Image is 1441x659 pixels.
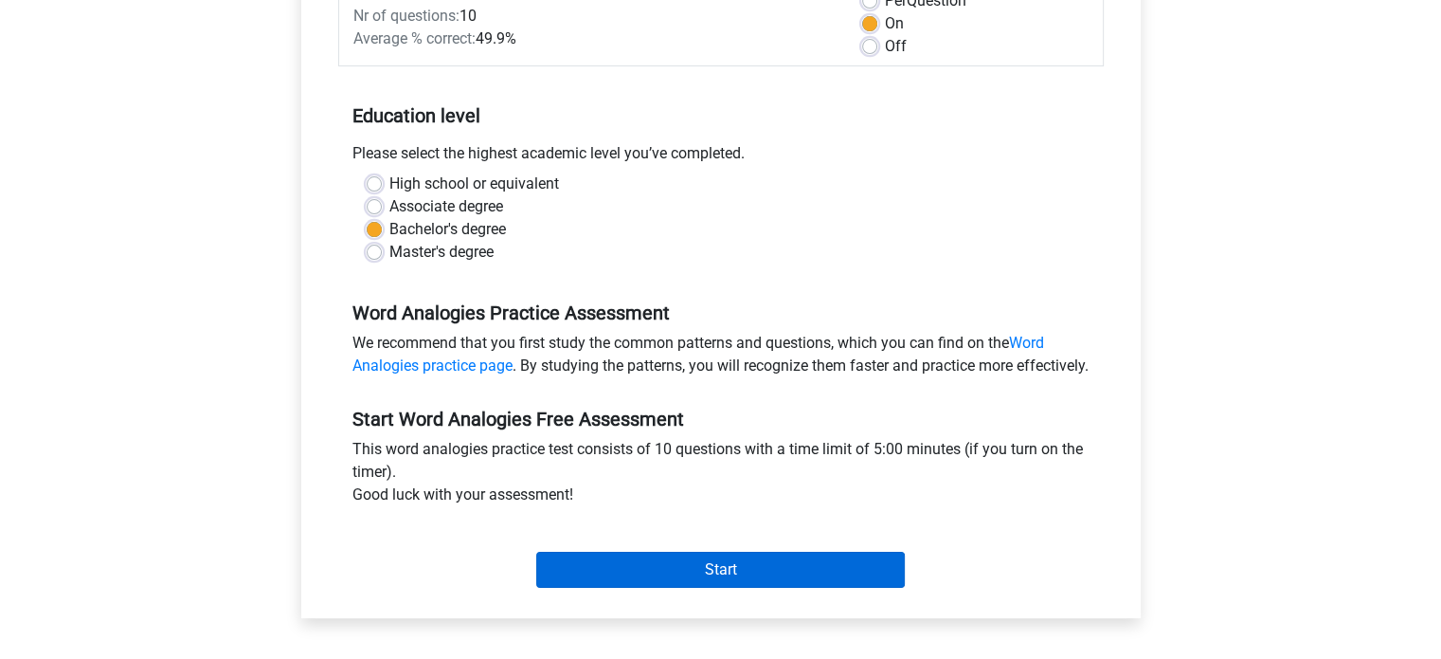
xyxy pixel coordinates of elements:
h5: Start Word Analogies Free Assessment [352,408,1090,430]
div: 10 [339,5,848,27]
label: Associate degree [389,195,503,218]
div: Please select the highest academic level you’ve completed. [338,142,1104,173]
label: Master's degree [389,241,494,264]
label: On [885,12,904,35]
span: Nr of questions: [353,7,459,25]
label: Bachelor's degree [389,218,506,241]
div: 49.9% [339,27,848,50]
span: Average % correct: [353,29,476,47]
h5: Word Analogies Practice Assessment [352,302,1090,324]
label: High school or equivalent [389,173,559,195]
h5: Education level [352,97,1090,135]
input: Start [536,552,905,588]
label: Off [885,35,907,58]
div: This word analogies practice test consists of 10 questions with a time limit of 5:00 minutes (if ... [338,438,1104,514]
div: We recommend that you first study the common patterns and questions, which you can find on the . ... [338,332,1104,385]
